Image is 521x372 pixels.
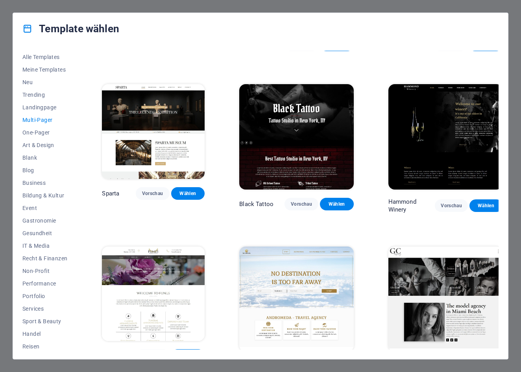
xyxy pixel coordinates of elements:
[22,290,67,302] button: Portfolio
[171,349,205,362] button: Wählen
[22,51,67,63] button: Alle Templates
[22,114,67,126] button: Multi-Pager
[22,22,119,35] h4: Template wählen
[22,340,67,353] button: Reisen
[22,328,67,340] button: Handel
[22,139,67,151] button: Art & Design
[291,201,312,207] span: Vorschau
[22,252,67,265] button: Recht & Finanzen
[239,200,273,208] p: Black Tattoo
[22,230,67,236] span: Gesundheit
[22,268,67,274] span: Non-Profit
[476,203,496,209] span: Wählen
[388,247,503,352] img: GC Agency
[22,164,67,177] button: Blog
[22,293,67,299] span: Portfolio
[22,202,67,214] button: Event
[22,92,67,98] span: Trending
[285,198,318,210] button: Vorschau
[22,302,67,315] button: Services
[22,177,67,189] button: Business
[142,190,163,197] span: Vorschau
[22,214,67,227] button: Gastronomie
[469,199,503,212] button: Wählen
[22,126,67,139] button: One-Pager
[239,84,353,190] img: Black Tattoo
[22,88,67,101] button: Trending
[22,192,67,199] span: Bildung & Kultur
[22,239,67,252] button: IT & Media
[102,190,119,197] p: Sparta
[102,84,205,179] img: Sparta
[22,243,67,249] span: IT & Media
[435,199,468,212] button: Vorschau
[177,190,199,197] span: Wählen
[22,180,67,186] span: Business
[102,247,205,341] img: Funus
[388,84,503,190] img: Hammond Winery
[22,255,67,262] span: Recht & Finanzen
[22,331,67,337] span: Handel
[22,66,67,73] span: Meine Templates
[22,54,67,60] span: Alle Templates
[22,217,67,224] span: Gastronomie
[22,280,67,287] span: Performance
[22,277,67,290] button: Performance
[22,79,67,85] span: Neu
[22,155,67,161] span: Blank
[22,315,67,328] button: Sport & Beauty
[171,187,205,200] button: Wählen
[441,203,462,209] span: Vorschau
[22,76,67,88] button: Neu
[22,205,67,211] span: Event
[22,189,67,202] button: Bildung & Kultur
[22,265,67,277] button: Non-Profit
[326,201,347,207] span: Wählen
[320,198,354,210] button: Wählen
[22,343,67,350] span: Reisen
[136,349,170,362] button: Vorschau
[22,151,67,164] button: Blank
[22,101,67,114] button: Landingpage
[388,198,435,214] p: Hammond Winery
[22,129,67,136] span: One-Pager
[22,117,67,123] span: Multi-Pager
[22,104,67,110] span: Landingpage
[22,63,67,76] button: Meine Templates
[22,142,67,148] span: Art & Design
[22,318,67,324] span: Sport & Beauty
[239,247,353,352] img: Andromeda
[22,227,67,239] button: Gesundheit
[22,167,67,173] span: Blog
[22,306,67,312] span: Services
[136,187,170,200] button: Vorschau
